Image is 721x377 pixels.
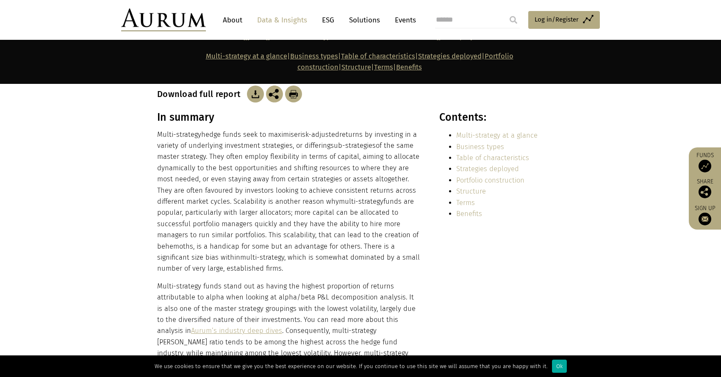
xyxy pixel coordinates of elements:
a: Aurum’s industry deep dives [191,327,282,335]
p: hedge funds seek to maximise returns by investing in a variety of underlying investment strategie... [157,129,421,274]
img: Share this post [699,186,711,198]
div: Ok [552,360,567,373]
a: Multi-strategy at a glance [456,131,538,139]
a: Terms [374,63,393,71]
img: Share this post [266,86,283,103]
a: Multi-strategy at a glance [206,52,287,60]
a: Structure [341,63,371,71]
a: Business types [456,143,504,151]
h3: Contents: [439,111,562,124]
a: Table of characteristics [456,154,529,162]
img: Download Article [247,86,264,103]
a: Data & Insights [253,12,311,28]
img: Sign up to our newsletter [699,213,711,225]
strong: | [393,63,396,71]
a: Table of characteristics [341,52,415,60]
span: risk-adjusted [298,130,339,139]
h3: In summary [157,111,421,124]
h3: Download full report [157,89,245,99]
a: Strategies deployed [418,52,482,60]
strong: | | | | | | [206,52,513,71]
a: Portfolio construction [456,176,524,184]
span: Log in/Register [535,14,579,25]
a: Solutions [345,12,384,28]
a: About [219,12,247,28]
a: Sign up [693,205,717,225]
img: Access Funds [699,160,711,172]
a: Structure [456,187,486,195]
a: Business types [290,52,338,60]
img: Aurum [121,8,206,31]
a: Terms [456,199,475,207]
div: Share [693,179,717,198]
a: Strategies deployed [456,165,519,173]
a: Benefits [456,210,482,218]
a: Benefits [396,63,422,71]
a: ESG [318,12,338,28]
input: Submit [505,11,522,28]
span: multi-strategy [339,197,383,205]
a: Log in/Register [528,11,600,29]
span: sub-strategies [330,141,376,150]
img: Download Article [285,86,302,103]
a: Funds [693,152,717,172]
span: Multi-strategy [157,130,201,139]
span: multi-strategy [240,253,284,261]
a: Events [391,12,416,28]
